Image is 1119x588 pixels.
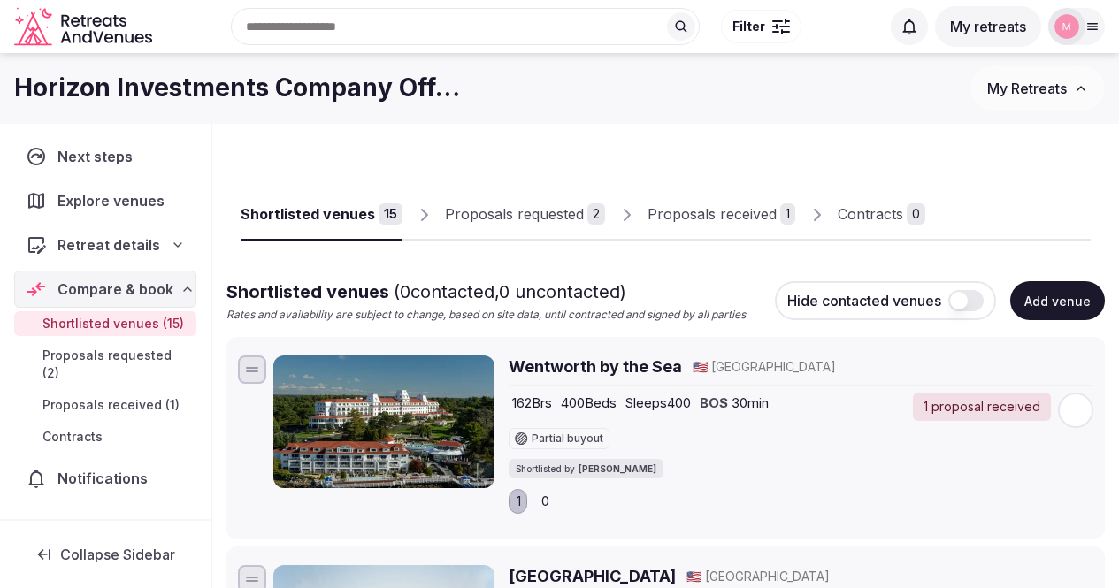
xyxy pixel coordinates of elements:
[445,189,605,241] a: Proposals requested2
[509,489,527,514] button: 1
[579,462,656,475] span: [PERSON_NAME]
[509,459,663,478] div: Shortlisted by
[42,396,180,414] span: Proposals received (1)
[57,146,140,167] span: Next steps
[534,489,555,514] button: 0
[561,393,617,412] span: 400 Beds
[532,433,603,444] span: Partial buyout
[57,190,172,211] span: Explore venues
[686,568,701,585] button: 🇺🇸
[14,460,196,497] a: Notifications
[721,10,801,43] button: Filter
[14,71,467,105] h1: Horizon Investments Company Offsite
[935,18,1041,35] a: My retreats
[57,279,173,300] span: Compare & book
[732,393,769,412] span: 30 min
[693,359,708,374] span: 🇺🇸
[14,343,196,386] a: Proposals requested (2)
[987,80,1067,97] span: My Retreats
[1010,281,1105,320] button: Add venue
[509,565,676,587] a: [GEOGRAPHIC_DATA]
[42,347,189,382] span: Proposals requested (2)
[787,292,941,309] span: Hide contacted venues
[705,568,830,585] span: [GEOGRAPHIC_DATA]
[913,393,1051,421] a: 1 proposal received
[907,203,925,225] div: 0
[14,7,156,47] a: Visit the homepage
[838,203,903,225] div: Contracts
[445,203,584,225] div: Proposals requested
[60,546,175,563] span: Collapse Sidebar
[14,424,196,449] a: Contracts
[838,189,925,241] a: Contracts0
[711,358,836,376] span: [GEOGRAPHIC_DATA]
[625,393,691,412] span: Sleeps 400
[241,203,375,225] div: Shortlisted venues
[14,7,156,47] svg: Retreats and Venues company logo
[587,203,605,225] div: 2
[686,569,701,584] span: 🇺🇸
[273,355,494,488] img: Wentworth by the Sea
[970,66,1105,111] button: My Retreats
[14,393,196,417] a: Proposals received (1)
[226,281,626,302] span: Shortlisted venues
[780,203,795,225] div: 1
[14,535,196,574] button: Collapse Sidebar
[57,234,160,256] span: Retreat details
[57,468,155,489] span: Notifications
[693,358,708,376] button: 🇺🇸
[700,394,728,411] a: BOS
[14,311,196,336] a: Shortlisted venues (15)
[648,189,795,241] a: Proposals received1
[1054,14,1079,39] img: mcanaday
[935,6,1041,47] button: My retreats
[512,393,552,412] span: 162 Brs
[42,428,103,446] span: Contracts
[394,281,626,302] span: ( 0 contacted, 0 uncontacted)
[14,182,196,219] a: Explore venues
[541,493,549,510] span: 0
[42,315,184,332] span: Shortlisted venues (15)
[241,189,402,241] a: Shortlisted venues15
[379,203,402,225] div: 15
[226,308,746,323] p: Rates and availability are subject to change, based on site data, until contracted and signed by ...
[509,355,682,378] a: Wentworth by the Sea
[14,138,196,175] a: Next steps
[732,18,765,35] span: Filter
[517,493,521,510] span: 1
[648,203,777,225] div: Proposals received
